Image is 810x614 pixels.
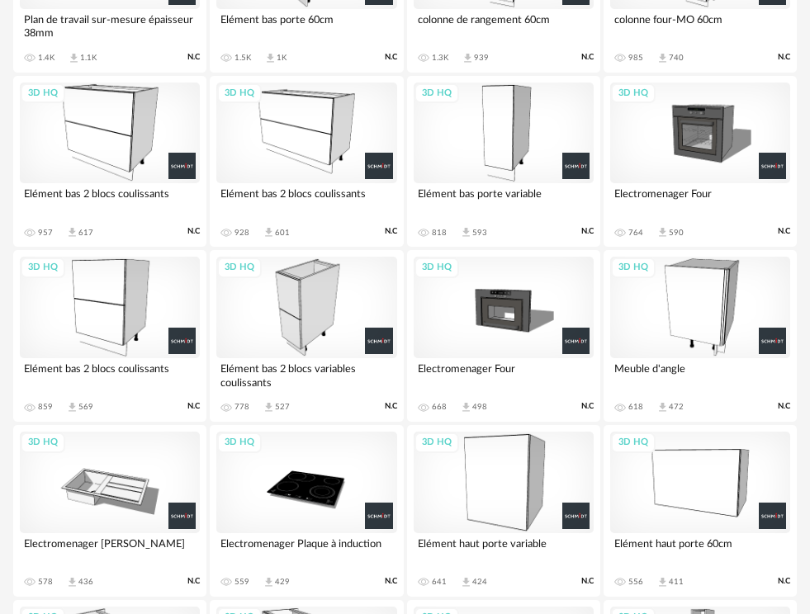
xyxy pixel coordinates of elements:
span: Download icon [68,52,80,64]
span: N.C [581,401,594,412]
div: Elément bas porte 60cm [216,9,396,42]
div: 618 [628,402,643,412]
div: 3D HQ [611,432,656,453]
div: Elément bas porte variable [414,183,594,216]
div: Elément bas 2 blocs variables coulissants [216,358,396,391]
a: 3D HQ Electromenager Four 764 Download icon 590 N.C [604,76,797,248]
span: Download icon [263,226,275,239]
a: 3D HQ Elément haut porte 60cm 556 Download icon 411 N.C [604,425,797,597]
div: 1K [277,53,287,63]
a: 3D HQ Elément bas 2 blocs variables coulissants 778 Download icon 527 N.C [210,250,403,422]
div: Meuble d'angle [610,358,790,391]
div: 498 [472,402,487,412]
div: Electromenager Plaque à induction [216,533,396,566]
span: Download icon [656,401,669,413]
a: 3D HQ Elément haut porte variable 641 Download icon 424 N.C [407,425,600,597]
div: 3D HQ [21,257,65,278]
span: Download icon [66,401,78,413]
div: colonne four-MO 60cm [610,9,790,42]
a: 3D HQ Elément bas 2 blocs coulissants 928 Download icon 601 N.C [210,76,403,248]
div: 3D HQ [611,257,656,278]
a: 3D HQ Elément bas 2 blocs coulissants 957 Download icon 617 N.C [13,76,206,248]
div: 764 [628,228,643,238]
div: Elément haut porte variable [414,533,594,566]
div: 3D HQ [217,257,262,278]
span: Download icon [264,52,277,64]
div: 411 [669,577,684,587]
div: 928 [234,228,249,238]
span: N.C [385,52,397,63]
div: 1.1K [80,53,97,63]
span: N.C [385,576,397,587]
div: Electromenager Four [610,183,790,216]
div: 3D HQ [611,83,656,104]
span: Download icon [462,52,474,64]
div: colonne de rangement 60cm [414,9,594,42]
div: 985 [628,53,643,63]
div: Elément bas 2 blocs coulissants [20,358,200,391]
span: Download icon [460,226,472,239]
span: N.C [778,52,790,63]
div: 556 [628,577,643,587]
div: 569 [78,402,93,412]
span: N.C [778,226,790,237]
div: 641 [432,577,447,587]
a: 3D HQ Meuble d'angle 618 Download icon 472 N.C [604,250,797,422]
span: Download icon [460,576,472,588]
a: 3D HQ Electromenager Plaque à induction 559 Download icon 429 N.C [210,425,403,597]
div: 778 [234,402,249,412]
div: 957 [38,228,53,238]
div: 472 [669,402,684,412]
div: 593 [472,228,487,238]
span: Download icon [460,401,472,413]
div: 1.5K [234,53,251,63]
div: 559 [234,577,249,587]
div: 939 [474,53,489,63]
span: Download icon [263,576,275,588]
div: Elément bas 2 blocs coulissants [216,183,396,216]
div: 3D HQ [21,432,65,453]
span: N.C [778,576,790,587]
div: 617 [78,228,93,238]
span: Download icon [263,401,275,413]
div: 1.4K [38,53,54,63]
span: N.C [187,401,200,412]
div: 1.3K [432,53,448,63]
span: Download icon [656,52,669,64]
div: Elément haut porte 60cm [610,533,790,566]
div: 429 [275,577,290,587]
div: 3D HQ [414,432,459,453]
div: 601 [275,228,290,238]
a: 3D HQ Elément bas porte variable 818 Download icon 593 N.C [407,76,600,248]
div: 668 [432,402,447,412]
span: N.C [581,226,594,237]
span: N.C [187,576,200,587]
div: 3D HQ [21,83,65,104]
span: Download icon [66,576,78,588]
span: N.C [385,401,397,412]
a: 3D HQ Electromenager Four 668 Download icon 498 N.C [407,250,600,422]
span: Download icon [656,576,669,588]
div: 590 [669,228,684,238]
span: Download icon [656,226,669,239]
a: 3D HQ Elément bas 2 blocs coulissants 859 Download icon 569 N.C [13,250,206,422]
div: 3D HQ [414,257,459,278]
div: 436 [78,577,93,587]
span: N.C [581,52,594,63]
div: 578 [38,577,53,587]
span: N.C [581,576,594,587]
div: 3D HQ [217,432,262,453]
div: Electromenager [PERSON_NAME] [20,533,200,566]
span: Download icon [66,226,78,239]
div: Elément bas 2 blocs coulissants [20,183,200,216]
div: 3D HQ [414,83,459,104]
div: 740 [669,53,684,63]
span: N.C [778,401,790,412]
div: 3D HQ [217,83,262,104]
div: 527 [275,402,290,412]
span: N.C [187,52,200,63]
div: Electromenager Four [414,358,594,391]
span: N.C [187,226,200,237]
a: 3D HQ Electromenager [PERSON_NAME] 578 Download icon 436 N.C [13,425,206,597]
div: Plan de travail sur-mesure épaisseur 38mm [20,9,200,42]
